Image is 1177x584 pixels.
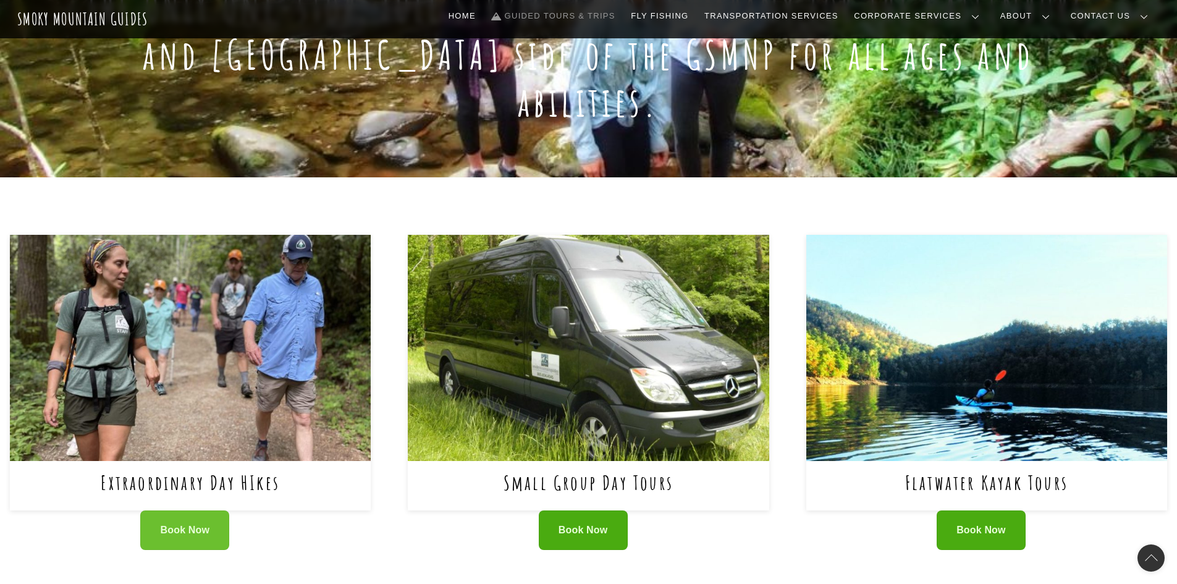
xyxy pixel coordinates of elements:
a: Book Now [140,510,229,551]
a: Book Now [937,510,1026,551]
img: Extraordinary Day HIkes [10,235,371,460]
a: Extraordinary Day HIkes [101,470,280,495]
a: Small Group Day Tours [504,470,673,495]
img: Flatwater Kayak Tours [806,235,1167,460]
span: Book Now [559,524,608,537]
span: Book Now [956,524,1006,537]
img: Small Group Day Tours [408,235,769,460]
a: About [995,3,1060,29]
a: Corporate Services [849,3,989,29]
a: Home [444,3,481,29]
span: Book Now [161,524,210,537]
a: Transportation Services [699,3,843,29]
a: Guided Tours & Trips [487,3,620,29]
a: Smoky Mountain Guides [17,9,148,29]
a: Fly Fishing [626,3,693,29]
a: Contact Us [1066,3,1158,29]
a: Book Now [539,510,628,551]
a: Flatwater Kayak Tours [905,470,1068,495]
